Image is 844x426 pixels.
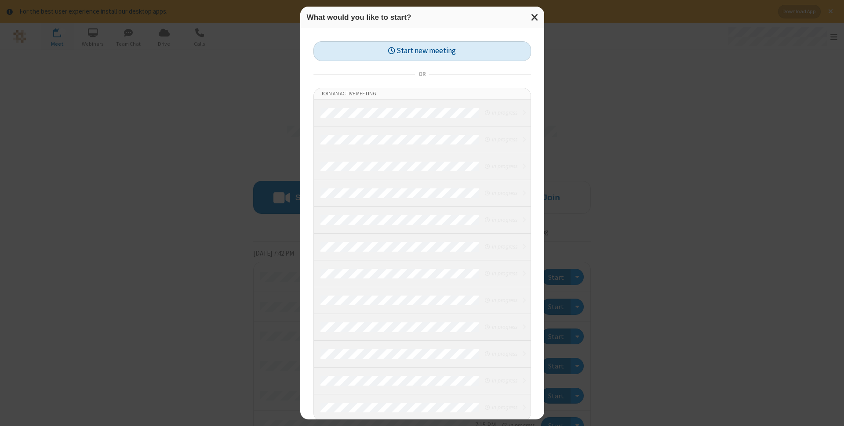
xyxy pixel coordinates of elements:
em: in progress [485,269,517,278]
em: in progress [485,108,517,117]
em: in progress [485,216,517,224]
span: or [415,68,429,80]
em: in progress [485,403,517,412]
em: in progress [485,189,517,197]
em: in progress [485,323,517,331]
li: Join an active meeting [314,88,531,100]
em: in progress [485,376,517,385]
em: in progress [485,162,517,170]
h3: What would you like to start? [307,13,538,22]
em: in progress [485,242,517,251]
button: Close modal [526,7,544,28]
em: in progress [485,135,517,144]
em: in progress [485,296,517,304]
em: in progress [485,350,517,358]
button: Start new meeting [313,41,531,61]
